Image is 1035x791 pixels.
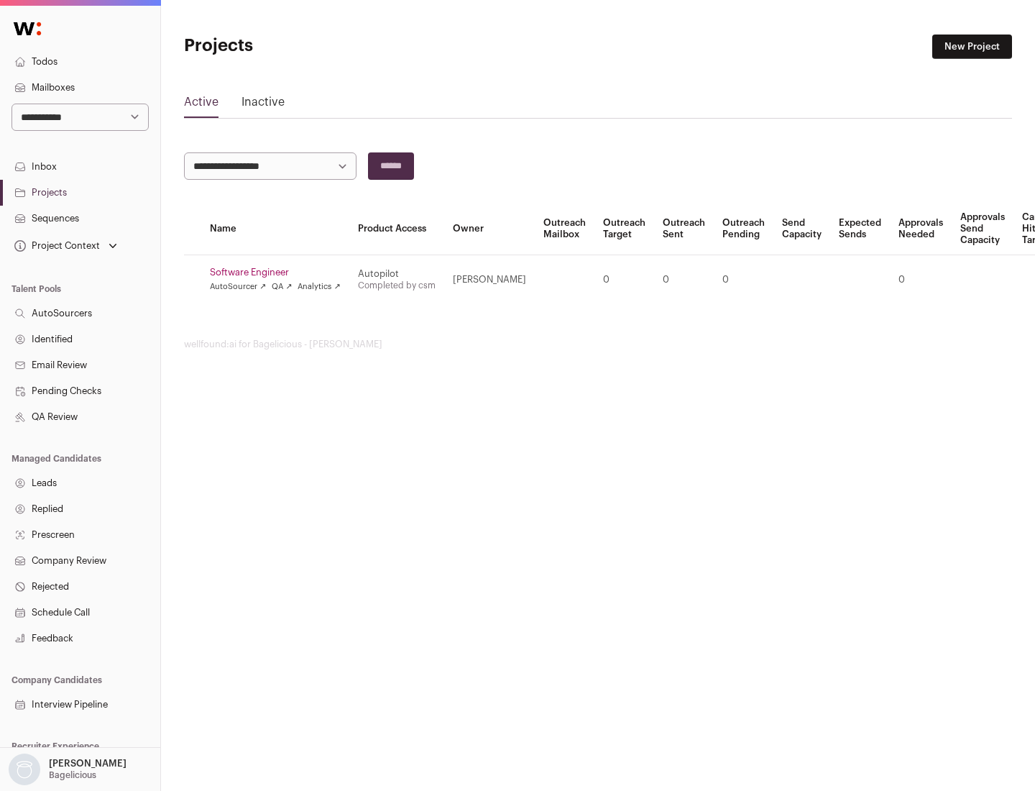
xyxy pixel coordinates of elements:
[349,203,444,255] th: Product Access
[594,255,654,305] td: 0
[654,203,714,255] th: Outreach Sent
[890,203,952,255] th: Approvals Needed
[535,203,594,255] th: Outreach Mailbox
[6,754,129,785] button: Open dropdown
[184,35,460,58] h1: Projects
[272,281,292,293] a: QA ↗
[298,281,340,293] a: Analytics ↗
[184,339,1012,350] footer: wellfound:ai for Bagelicious - [PERSON_NAME]
[358,268,436,280] div: Autopilot
[49,758,126,769] p: [PERSON_NAME]
[9,754,40,785] img: nopic.png
[11,240,100,252] div: Project Context
[773,203,830,255] th: Send Capacity
[241,93,285,116] a: Inactive
[6,14,49,43] img: Wellfound
[714,255,773,305] td: 0
[654,255,714,305] td: 0
[932,35,1012,59] a: New Project
[358,281,436,290] a: Completed by csm
[594,203,654,255] th: Outreach Target
[890,255,952,305] td: 0
[49,769,96,781] p: Bagelicious
[11,236,120,256] button: Open dropdown
[444,255,535,305] td: [PERSON_NAME]
[714,203,773,255] th: Outreach Pending
[952,203,1013,255] th: Approvals Send Capacity
[184,93,218,116] a: Active
[830,203,890,255] th: Expected Sends
[444,203,535,255] th: Owner
[210,267,341,278] a: Software Engineer
[201,203,349,255] th: Name
[210,281,266,293] a: AutoSourcer ↗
